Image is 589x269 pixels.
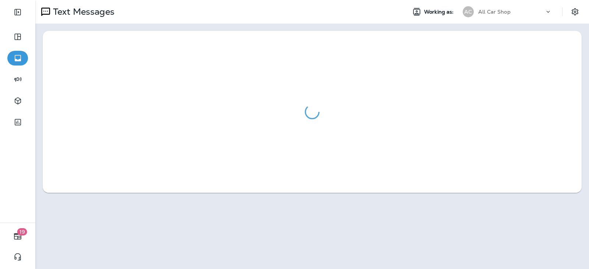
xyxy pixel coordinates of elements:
[50,6,114,17] p: Text Messages
[7,229,28,244] button: 19
[568,5,582,18] button: Settings
[478,9,511,15] p: All Car Shop
[424,9,455,15] span: Working as:
[17,228,27,236] span: 19
[463,6,474,17] div: AC
[7,5,28,20] button: Expand Sidebar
